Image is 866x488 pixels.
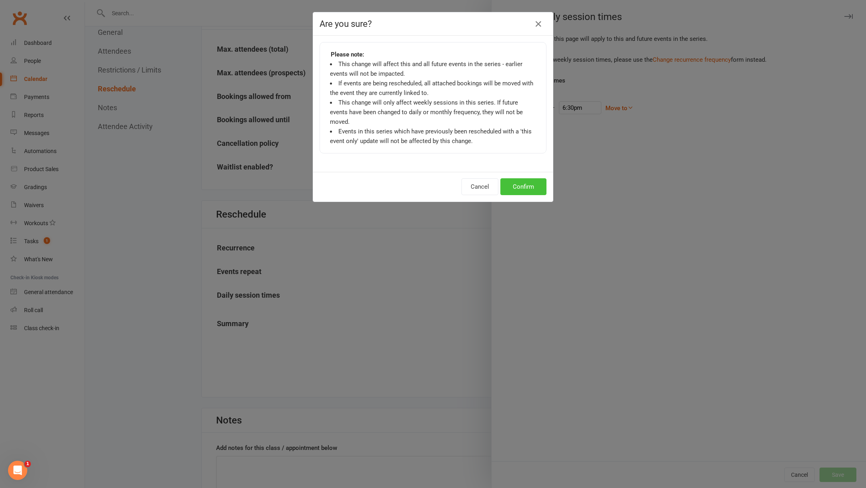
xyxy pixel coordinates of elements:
[330,59,536,79] li: This change will affect this and all future events in the series - earlier events will not be imp...
[532,18,545,30] button: Close
[500,178,546,195] button: Confirm
[24,461,31,467] span: 1
[320,19,546,29] h4: Are you sure?
[330,79,536,98] li: If events are being rescheduled, all attached bookings will be moved with the event they are curr...
[331,50,364,59] strong: Please note:
[330,98,536,127] li: This change will only affect weekly sessions in this series. If future events have been changed t...
[330,127,536,146] li: Events in this series which have previously been rescheduled with a 'this event only' update will...
[8,461,27,480] iframe: Intercom live chat
[461,178,498,195] button: Cancel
